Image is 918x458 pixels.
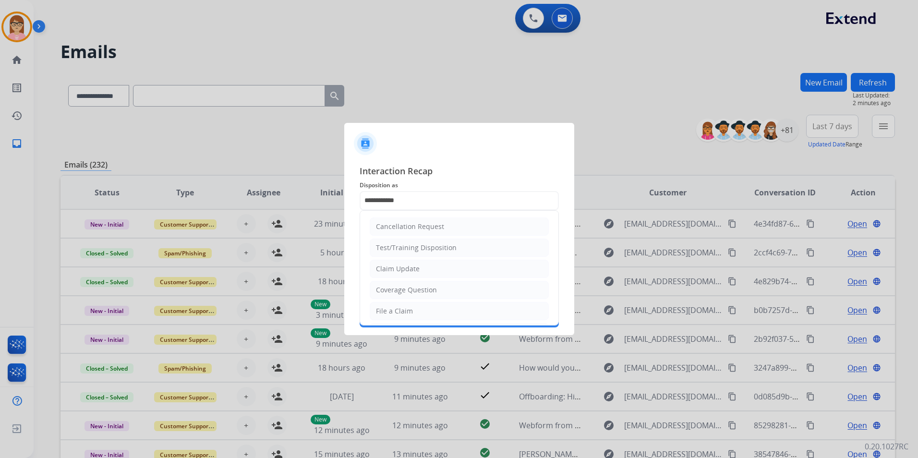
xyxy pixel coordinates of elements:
[354,132,377,155] img: contactIcon
[376,264,420,274] div: Claim Update
[376,306,413,316] div: File a Claim
[376,285,437,295] div: Coverage Question
[376,222,444,231] div: Cancellation Request
[376,243,457,253] div: Test/Training Disposition
[360,164,559,180] span: Interaction Recap
[865,441,908,452] p: 0.20.1027RC
[360,180,559,191] span: Disposition as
